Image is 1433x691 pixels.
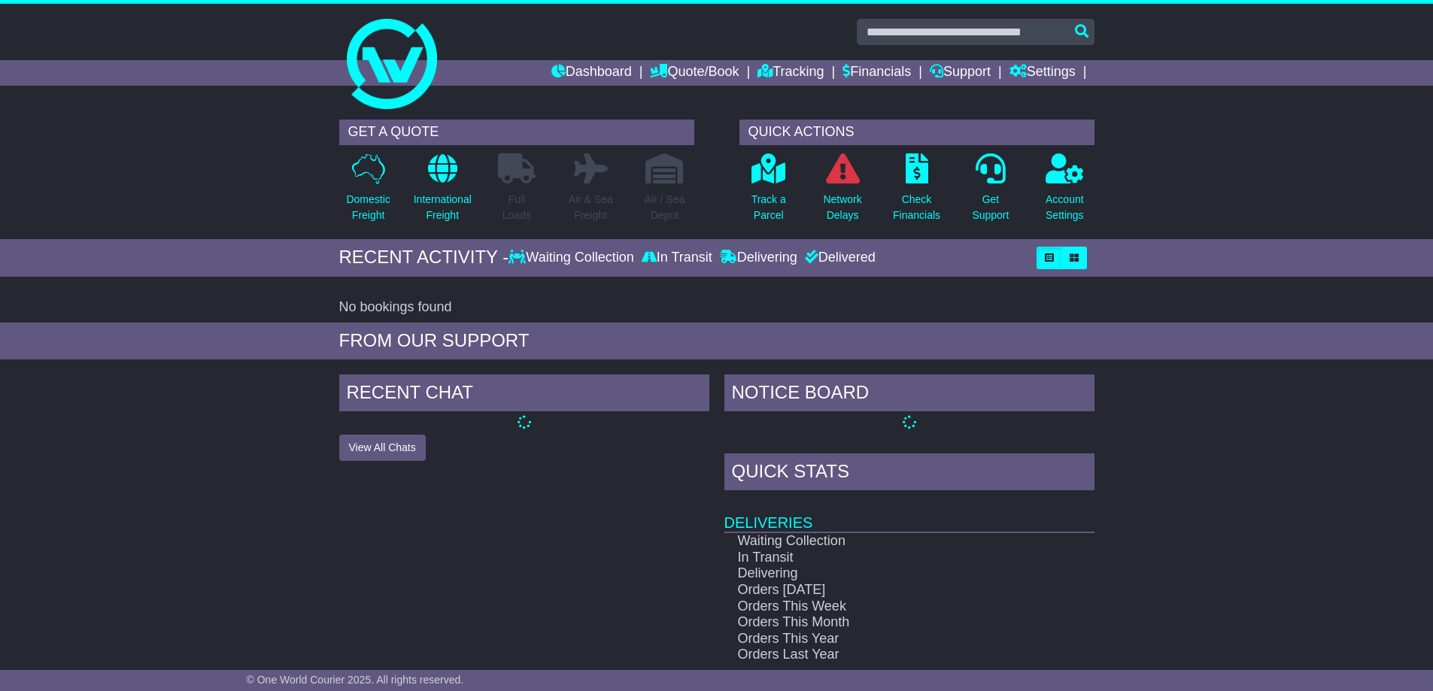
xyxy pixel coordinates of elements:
p: Air & Sea Freight [569,192,613,223]
p: Check Financials [893,192,940,223]
div: GET A QUOTE [339,120,694,145]
a: AccountSettings [1045,153,1085,232]
div: Delivered [801,250,876,266]
p: Domestic Freight [346,192,390,223]
a: Quote/Book [650,60,739,86]
div: In Transit [638,250,716,266]
div: NOTICE BOARD [724,374,1094,415]
a: InternationalFreight [413,153,472,232]
button: View All Chats [339,435,426,461]
p: Network Delays [823,192,861,223]
div: Waiting Collection [509,250,637,266]
a: Support [930,60,991,86]
td: Waiting Collection [724,532,1041,550]
a: Financials [842,60,911,86]
td: Orders This Week [724,599,1041,615]
a: Track aParcel [751,153,787,232]
p: Track a Parcel [751,192,786,223]
p: International Freight [414,192,472,223]
div: Delivering [716,250,801,266]
div: FROM OUR SUPPORT [339,330,1094,352]
a: DomesticFreight [345,153,390,232]
td: Orders This Month [724,614,1041,631]
div: RECENT CHAT [339,374,709,415]
a: Settings [1009,60,1076,86]
p: Get Support [972,192,1009,223]
td: Orders This Year [724,631,1041,647]
a: NetworkDelays [822,153,862,232]
td: Orders [DATE] [724,582,1041,599]
p: Air / Sea Depot [645,192,685,223]
a: GetSupport [971,153,1009,232]
div: RECENT ACTIVITY - [339,247,509,268]
p: Full Loads [498,192,536,223]
a: Tracking [757,60,824,86]
span: © One World Courier 2025. All rights reserved. [247,674,464,686]
td: In Transit [724,550,1041,566]
td: Delivering [724,565,1041,582]
div: QUICK ACTIONS [739,120,1094,145]
td: Orders Last Year [724,647,1041,663]
div: No bookings found [339,299,1094,316]
a: Dashboard [551,60,632,86]
div: Quick Stats [724,453,1094,494]
td: Deliveries [724,494,1094,532]
a: CheckFinancials [892,153,941,232]
p: Account Settings [1046,192,1084,223]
